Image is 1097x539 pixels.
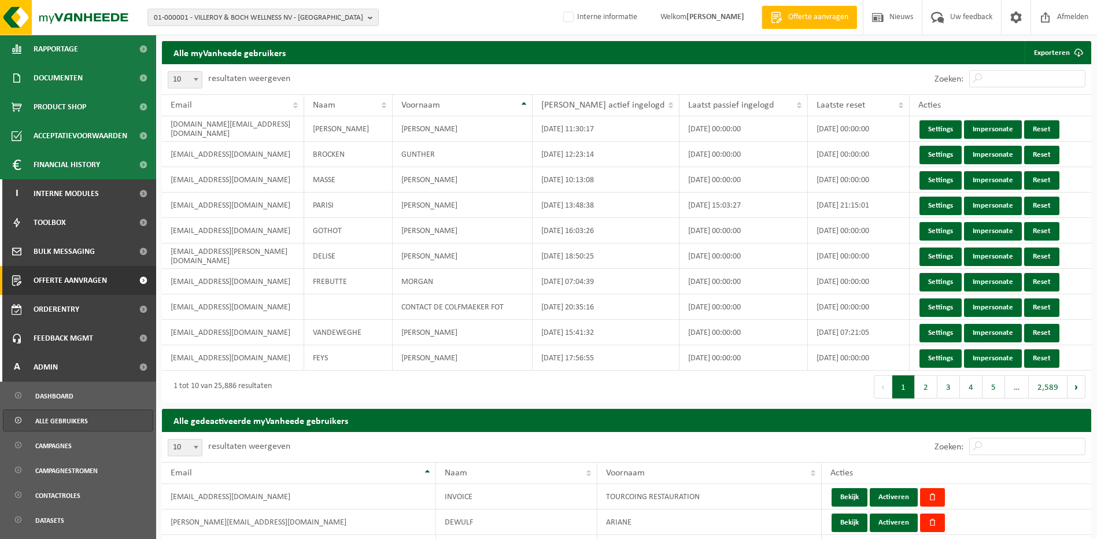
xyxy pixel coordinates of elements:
td: [DATE] 00:00:00 [679,294,808,320]
td: [PERSON_NAME] [304,116,392,142]
td: VANDEWEGHE [304,320,392,345]
td: [EMAIL_ADDRESS][DOMAIN_NAME] [162,294,304,320]
td: [EMAIL_ADDRESS][PERSON_NAME][DOMAIN_NAME] [162,243,304,269]
td: [DATE] 00:00:00 [808,167,910,193]
a: Impersonate [964,146,1022,164]
td: [DATE] 15:03:27 [679,193,808,218]
span: Toolbox [34,208,66,237]
td: [DATE] 11:30:17 [533,116,679,142]
td: [DATE] 07:21:05 [808,320,910,345]
span: Offerte aanvragen [34,266,107,295]
td: [PERSON_NAME] [393,116,533,142]
a: Alle gebruikers [3,409,153,431]
span: Contactroles [35,485,80,507]
td: [DATE] 00:00:00 [808,269,910,294]
span: Email [171,468,192,478]
td: [EMAIL_ADDRESS][DOMAIN_NAME] [162,218,304,243]
a: Settings [919,222,962,241]
span: Rapportage [34,35,78,64]
td: [DATE] 00:00:00 [679,320,808,345]
td: [EMAIL_ADDRESS][DOMAIN_NAME] [162,320,304,345]
a: Settings [919,324,962,342]
span: Laatste reset [817,101,865,110]
span: Voornaam [401,101,440,110]
td: FEYS [304,345,392,371]
a: Settings [919,171,962,190]
td: [DATE] 00:00:00 [679,345,808,371]
span: I [12,179,22,208]
button: Activeren [870,514,918,532]
button: 5 [983,375,1005,398]
button: Bekijk [832,514,867,532]
span: … [1005,375,1029,398]
span: Product Shop [34,93,86,121]
td: MORGAN [393,269,533,294]
span: Feedback MGMT [34,324,93,353]
a: Reset [1024,146,1059,164]
td: [DATE] 00:00:00 [679,142,808,167]
td: TOURCOING RESTAURATION [597,484,822,510]
span: Campagnes [35,435,72,457]
button: 2 [915,375,937,398]
strong: [PERSON_NAME] [686,13,744,21]
button: 3 [937,375,960,398]
td: [DATE] 00:00:00 [679,167,808,193]
span: 10 [168,439,202,456]
a: Settings [919,248,962,266]
td: [DATE] 00:00:00 [679,243,808,269]
span: Datasets [35,510,64,531]
td: [EMAIL_ADDRESS][DOMAIN_NAME] [162,193,304,218]
span: Naam [445,468,467,478]
a: Settings [919,146,962,164]
td: [EMAIL_ADDRESS][DOMAIN_NAME] [162,345,304,371]
a: Reset [1024,222,1059,241]
td: INVOICE [436,484,597,510]
a: Impersonate [964,197,1022,215]
a: Settings [919,273,962,291]
button: Previous [874,375,892,398]
span: Interne modules [34,179,99,208]
button: 1 [892,375,915,398]
td: MASSE [304,167,392,193]
span: 01-000001 - VILLEROY & BOCH WELLNESS NV - [GEOGRAPHIC_DATA] [154,9,363,27]
td: [EMAIL_ADDRESS][DOMAIN_NAME] [162,167,304,193]
span: Email [171,101,192,110]
span: Acties [830,468,853,478]
span: Bulk Messaging [34,237,95,266]
span: Campagnestromen [35,460,98,482]
span: Acties [918,101,941,110]
td: [PERSON_NAME] [393,243,533,269]
a: Impersonate [964,222,1022,241]
td: PARISI [304,193,392,218]
td: DELISE [304,243,392,269]
a: Reset [1024,248,1059,266]
a: Impersonate [964,349,1022,368]
td: [PERSON_NAME][EMAIL_ADDRESS][DOMAIN_NAME] [162,510,436,535]
td: [DOMAIN_NAME][EMAIL_ADDRESS][DOMAIN_NAME] [162,116,304,142]
td: [DATE] 17:56:55 [533,345,679,371]
label: resultaten weergeven [208,74,290,83]
a: Exporteren [1025,41,1090,64]
a: Reset [1024,197,1059,215]
a: Impersonate [964,324,1022,342]
span: Dashboard [35,385,73,407]
a: Settings [919,349,962,368]
td: [DATE] 13:48:38 [533,193,679,218]
a: Settings [919,197,962,215]
td: [EMAIL_ADDRESS][DOMAIN_NAME] [162,484,436,510]
span: 10 [168,440,202,456]
td: [DATE] 00:00:00 [679,218,808,243]
a: Reset [1024,324,1059,342]
span: Voornaam [606,468,645,478]
a: Contactroles [3,484,153,506]
a: Reset [1024,120,1059,139]
label: Zoeken: [935,442,963,452]
h2: Alle gedeactiveerde myVanheede gebruikers [162,409,1091,431]
td: [DATE] 21:15:01 [808,193,910,218]
td: [DATE] 00:00:00 [808,116,910,142]
label: Zoeken: [935,75,963,84]
button: Bekijk [832,488,867,507]
td: [DATE] 18:50:25 [533,243,679,269]
td: [DATE] 00:00:00 [808,142,910,167]
span: Admin [34,353,58,382]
